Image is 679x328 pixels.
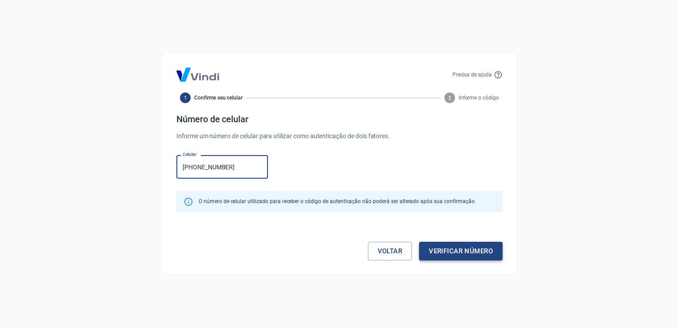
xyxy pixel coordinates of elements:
a: Voltar [368,242,412,260]
div: O número de celular utilizado para receber o código de autenticação não poderá ser alterado após ... [199,194,475,210]
span: Informe o código [459,94,499,102]
p: Informe um número de celular para utilizar como autenticação de dois fatores. [176,132,503,141]
span: Confirme seu celular [194,94,243,102]
img: Logo Vind [176,68,219,82]
button: Verificar número [419,242,503,260]
text: 1 [184,95,187,101]
h4: Número de celular [176,114,503,124]
p: Precisa de ajuda [452,71,492,79]
label: Celular [183,151,197,158]
text: 2 [448,95,451,101]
